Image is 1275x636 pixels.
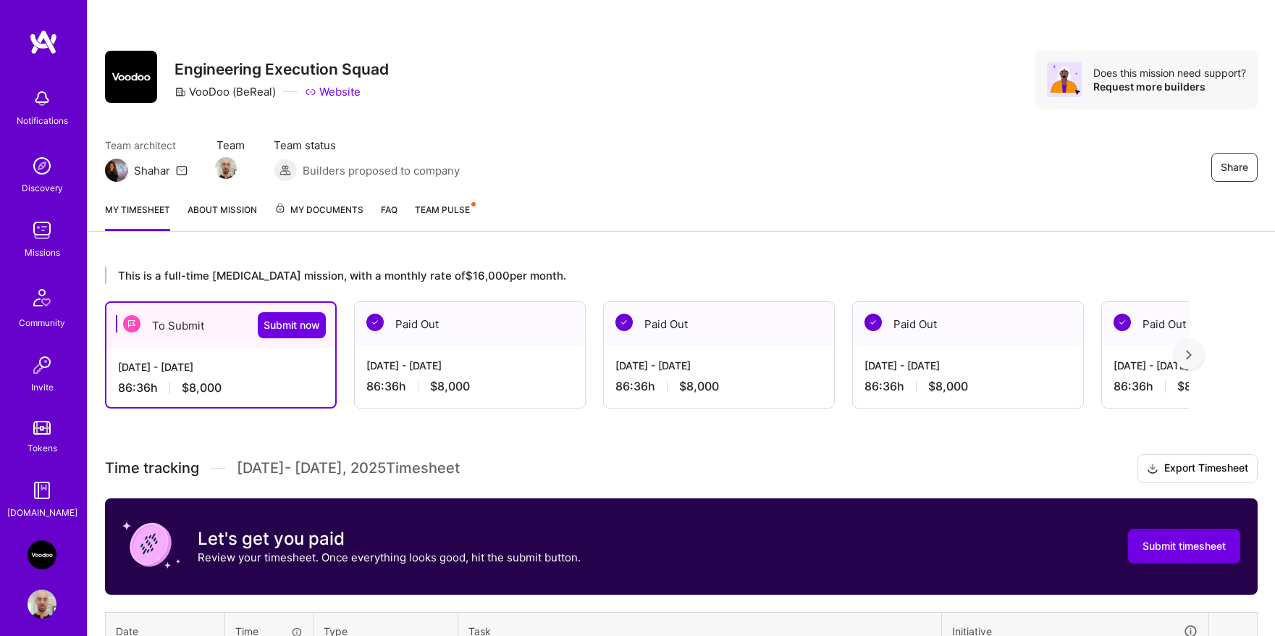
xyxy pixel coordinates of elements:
[123,315,140,332] img: To Submit
[864,358,1072,373] div: [DATE] - [DATE]
[182,380,222,396] span: $8,000
[1093,80,1246,93] div: Request more builders
[174,60,389,78] h3: Engineering Execution Squad
[1221,160,1248,175] span: Share
[216,156,235,180] a: Team Member Avatar
[237,459,460,477] span: [DATE] - [DATE] , 2025 Timesheet
[1211,153,1258,182] button: Share
[1137,454,1258,483] button: Export Timesheet
[430,379,470,394] span: $8,000
[274,138,460,153] span: Team status
[28,440,57,456] div: Tokens
[928,379,968,394] span: $8,000
[28,540,56,569] img: VooDoo (BeReal): Engineering Execution Squad
[381,202,397,231] a: FAQ
[33,421,51,435] img: tokens
[17,113,68,128] div: Notifications
[366,379,573,394] div: 86:36 h
[176,164,188,176] i: icon Mail
[105,202,170,231] a: My timesheet
[1128,529,1240,564] button: Submit timesheet
[1093,66,1246,80] div: Does this mission need support?
[7,505,77,520] div: [DOMAIN_NAME]
[274,202,363,231] a: My Documents
[122,516,180,574] img: coin
[853,302,1083,346] div: Paid Out
[615,314,633,331] img: Paid Out
[303,163,460,178] span: Builders proposed to company
[118,380,324,396] div: 86:36 h
[258,312,326,338] button: Submit now
[274,202,363,218] span: My Documents
[28,216,56,245] img: teamwork
[31,380,54,395] div: Invite
[366,358,573,373] div: [DATE] - [DATE]
[615,379,822,394] div: 86:36 h
[216,138,245,153] span: Team
[1177,379,1217,394] span: $8,000
[29,29,58,55] img: logo
[28,476,56,505] img: guide book
[305,84,361,99] a: Website
[864,314,882,331] img: Paid Out
[1047,62,1082,97] img: Avatar
[188,202,257,231] a: About Mission
[1147,461,1158,477] i: icon Download
[366,314,384,331] img: Paid Out
[1143,539,1226,553] span: Submit timesheet
[28,84,56,113] img: bell
[174,84,276,99] div: VooDoo (BeReal)
[604,302,834,346] div: Paid Out
[25,280,59,315] img: Community
[106,303,335,348] div: To Submit
[24,590,60,619] a: User Avatar
[19,315,65,330] div: Community
[198,550,581,565] p: Review your timesheet. Once everything looks good, hit the submit button.
[174,86,186,98] i: icon CompanyGray
[415,204,470,215] span: Team Pulse
[105,459,199,477] span: Time tracking
[28,351,56,380] img: Invite
[28,590,56,619] img: User Avatar
[105,267,1189,284] div: This is a full-time [MEDICAL_DATA] mission, with a monthly rate of $16,000 per month.
[105,51,157,103] img: Company Logo
[25,245,60,260] div: Missions
[134,163,170,178] div: Shahar
[1114,314,1131,331] img: Paid Out
[105,138,188,153] span: Team architect
[28,151,56,180] img: discovery
[215,157,237,179] img: Team Member Avatar
[264,318,320,332] span: Submit now
[679,379,719,394] span: $8,000
[274,159,297,182] img: Builders proposed to company
[615,358,822,373] div: [DATE] - [DATE]
[118,359,324,375] div: [DATE] - [DATE]
[198,528,581,550] h3: Let's get you paid
[105,159,128,182] img: Team Architect
[355,302,585,346] div: Paid Out
[864,379,1072,394] div: 86:36 h
[24,540,60,569] a: VooDoo (BeReal): Engineering Execution Squad
[1186,350,1192,360] img: right
[22,180,63,196] div: Discovery
[415,202,474,231] a: Team Pulse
